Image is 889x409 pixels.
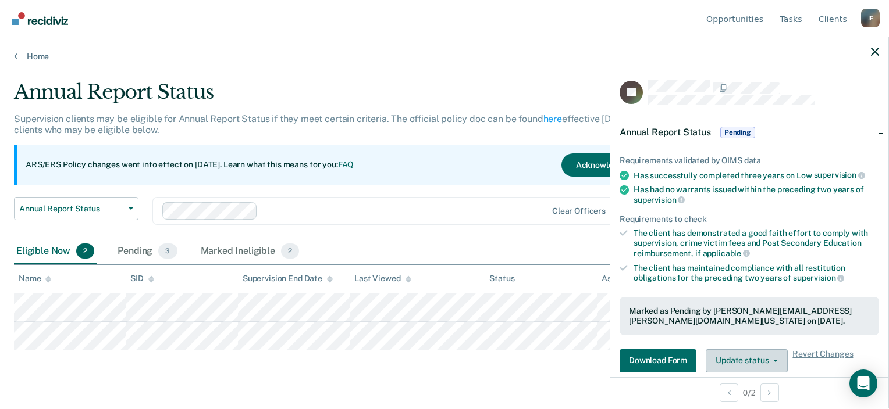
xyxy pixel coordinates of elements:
[620,156,879,166] div: Requirements validated by OIMS data
[793,273,844,282] span: supervision
[281,243,299,259] span: 2
[760,383,779,402] button: Next Opportunity
[19,274,51,284] div: Name
[12,12,68,25] img: Recidiviz
[629,306,870,326] div: Marked as Pending by [PERSON_NAME][EMAIL_ADDRESS][PERSON_NAME][DOMAIN_NAME][US_STATE] on [DATE].
[543,113,562,124] a: here
[561,153,672,177] button: Acknowledge & Close
[14,51,875,62] a: Home
[792,349,853,372] span: Revert Changes
[610,114,888,151] div: Annual Report StatusPending
[158,243,177,259] span: 3
[634,195,685,204] span: supervision
[706,349,788,372] button: Update status
[620,127,711,138] span: Annual Report Status
[620,349,701,372] a: Navigate to form link
[849,369,877,397] div: Open Intercom Messenger
[354,274,411,284] div: Last Viewed
[634,170,879,181] div: Has successfully completed three years on Low
[115,239,179,264] div: Pending
[489,274,514,284] div: Status
[620,349,696,372] button: Download Form
[76,243,94,259] span: 2
[14,239,97,264] div: Eligible Now
[14,80,681,113] div: Annual Report Status
[720,383,738,402] button: Previous Opportunity
[26,159,354,171] p: ARS/ERS Policy changes went into effect on [DATE]. Learn what this means for you:
[861,9,880,27] div: J F
[634,185,879,204] div: Has had no warrants issued within the preceding two years of
[720,127,755,138] span: Pending
[634,263,879,283] div: The client has maintained compliance with all restitution obligations for the preceding two years of
[338,160,354,169] a: FAQ
[602,274,656,284] div: Assigned to
[634,228,879,258] div: The client has demonstrated a good faith effort to comply with supervision, crime victim fees and...
[198,239,302,264] div: Marked Ineligible
[610,377,888,408] div: 0 / 2
[552,206,606,216] div: Clear officers
[19,204,124,214] span: Annual Report Status
[14,113,666,135] p: Supervision clients may be eligible for Annual Report Status if they meet certain criteria. The o...
[703,249,750,258] span: applicable
[861,9,880,27] button: Profile dropdown button
[130,274,154,284] div: SID
[243,274,333,284] div: Supervision End Date
[814,170,865,180] span: supervision
[620,214,879,224] div: Requirements to check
